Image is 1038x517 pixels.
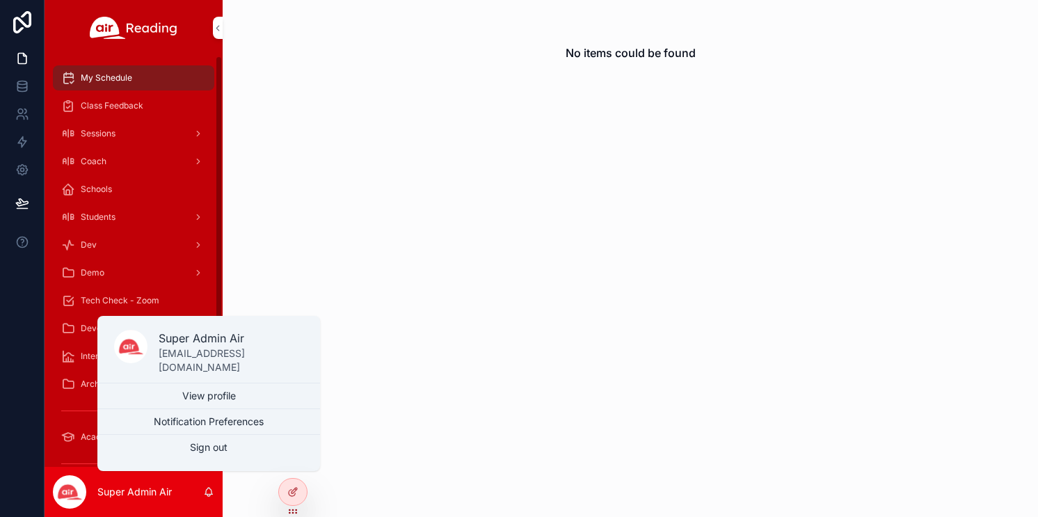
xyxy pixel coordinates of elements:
a: Internal [53,344,214,369]
span: My Schedule [81,72,132,83]
span: Dev [81,239,97,250]
a: View profile [97,383,320,408]
span: Coach [81,156,106,167]
a: Tech Check - Zoom [53,288,214,313]
p: [EMAIL_ADDRESS][DOMAIN_NAME] [159,347,303,374]
span: Academy [81,431,118,443]
span: Schools [81,184,112,195]
span: Tech Check - Zoom [81,295,159,306]
div: scrollable content [45,56,223,467]
a: Schools [53,177,214,202]
a: Academy [53,424,214,450]
a: Development [53,316,214,341]
a: My Schedule [53,65,214,90]
a: Coach [53,149,214,174]
img: App logo [90,17,177,39]
a: Archive [53,372,214,397]
a: Class Feedback [53,93,214,118]
span: Development [81,323,134,334]
span: Class Feedback [81,100,143,111]
span: Students [81,212,115,223]
p: Super Admin Air [159,330,303,347]
p: Super Admin Air [97,485,172,499]
a: Demo [53,260,214,285]
button: Notification Preferences [97,409,320,434]
span: Demo [81,267,104,278]
span: Sessions [81,128,115,139]
button: Sign out [97,435,320,460]
span: Internal [81,351,111,362]
span: Archive [81,379,111,390]
a: Dev [53,232,214,257]
a: Sessions [53,121,214,146]
a: Students [53,205,214,230]
h2: No items could be found [566,45,696,61]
